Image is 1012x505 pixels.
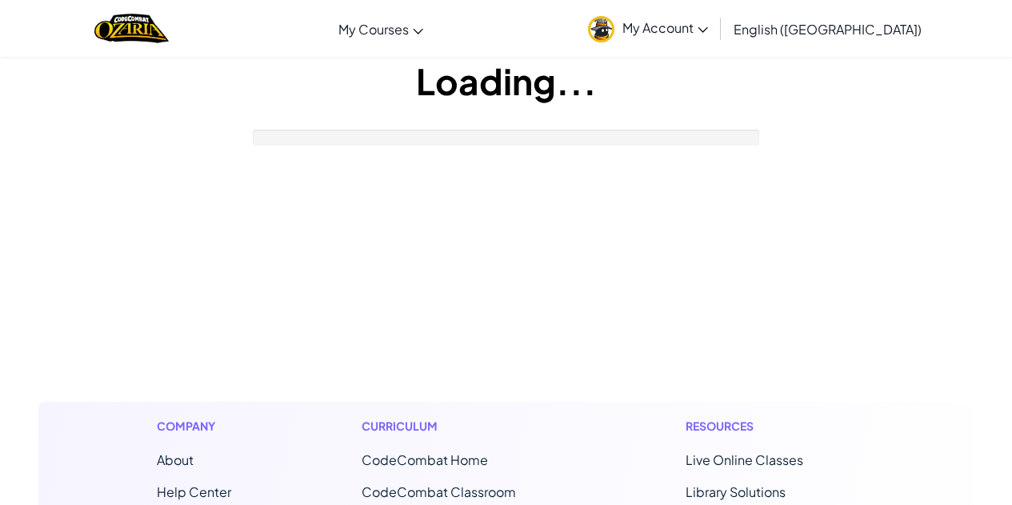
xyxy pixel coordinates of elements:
a: Live Online Classes [686,451,803,468]
span: CodeCombat Home [362,451,488,468]
span: English ([GEOGRAPHIC_DATA]) [734,21,922,38]
a: About [157,451,194,468]
h1: Resources [686,418,856,435]
h1: Curriculum [362,418,555,435]
a: Library Solutions [686,483,786,500]
a: CodeCombat Classroom [362,483,516,500]
a: Help Center [157,483,231,500]
span: My Courses [338,21,409,38]
a: My Courses [330,7,431,50]
a: English ([GEOGRAPHIC_DATA]) [726,7,930,50]
a: My Account [580,3,716,54]
h1: Company [157,418,231,435]
img: Home [94,12,169,45]
a: Ozaria by CodeCombat logo [94,12,169,45]
span: My Account [622,19,708,36]
img: avatar [588,16,614,42]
